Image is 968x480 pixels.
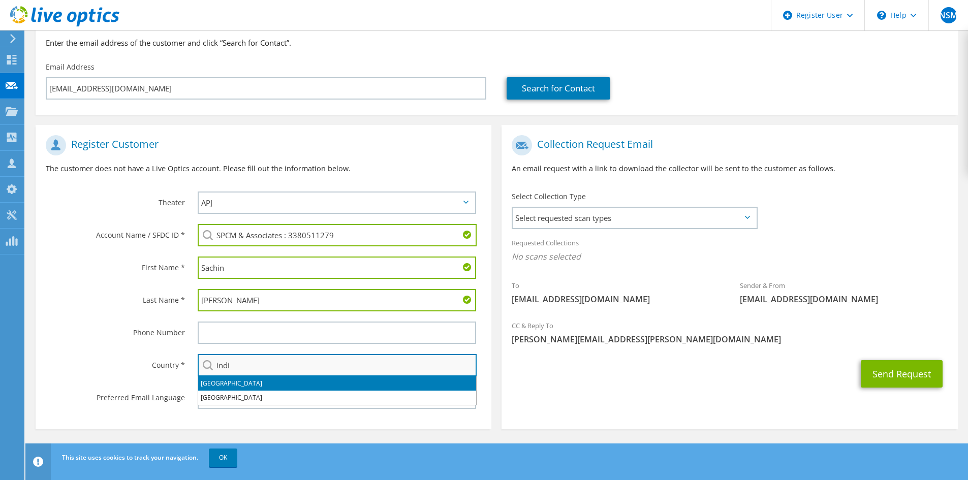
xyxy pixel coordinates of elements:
[502,275,730,310] div: To
[198,391,476,405] li: [GEOGRAPHIC_DATA]
[46,387,185,403] label: Preferred Email Language
[512,334,947,345] span: [PERSON_NAME][EMAIL_ADDRESS][PERSON_NAME][DOMAIN_NAME]
[861,360,943,388] button: Send Request
[46,135,476,155] h1: Register Customer
[46,224,185,240] label: Account Name / SFDC ID *
[46,62,95,72] label: Email Address
[507,77,610,100] a: Search for Contact
[502,315,957,350] div: CC & Reply To
[512,251,947,262] span: No scans selected
[46,322,185,338] label: Phone Number
[512,135,942,155] h1: Collection Request Email
[502,232,957,270] div: Requested Collections
[740,294,948,305] span: [EMAIL_ADDRESS][DOMAIN_NAME]
[46,37,948,48] h3: Enter the email address of the customer and click “Search for Contact”.
[62,453,198,462] span: This site uses cookies to track your navigation.
[512,163,947,174] p: An email request with a link to download the collector will be sent to the customer as follows.
[512,294,720,305] span: [EMAIL_ADDRESS][DOMAIN_NAME]
[941,7,957,23] span: NSM
[209,449,237,467] a: OK
[46,191,185,208] label: Theater
[198,376,476,391] li: [GEOGRAPHIC_DATA]
[46,354,185,370] label: Country *
[513,208,756,228] span: Select requested scan types
[512,191,586,202] label: Select Collection Type
[877,11,886,20] svg: \n
[46,163,481,174] p: The customer does not have a Live Optics account. Please fill out the information below.
[46,289,185,305] label: Last Name *
[46,257,185,273] label: First Name *
[730,275,958,310] div: Sender & From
